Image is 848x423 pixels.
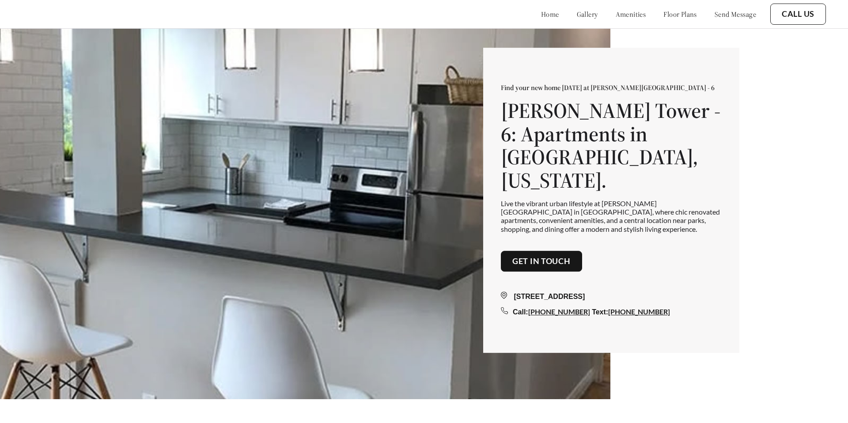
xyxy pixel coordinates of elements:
[501,99,722,192] h1: [PERSON_NAME] Tower - 6: Apartments in [GEOGRAPHIC_DATA], [US_STATE].
[501,251,582,272] button: Get in touch
[513,309,528,316] span: Call:
[616,10,646,19] a: amenities
[592,309,608,316] span: Text:
[528,308,590,316] a: [PHONE_NUMBER]
[577,10,598,19] a: gallery
[501,292,722,302] div: [STREET_ADDRESS]
[608,308,670,316] a: [PHONE_NUMBER]
[782,9,814,19] a: Call Us
[501,199,722,233] p: Live the vibrant urban lifestyle at [PERSON_NAME][GEOGRAPHIC_DATA] in [GEOGRAPHIC_DATA], where ch...
[501,83,722,92] p: Find your new home [DATE] at [PERSON_NAME][GEOGRAPHIC_DATA] - 6
[770,4,826,25] button: Call Us
[512,257,571,266] a: Get in touch
[541,10,559,19] a: home
[663,10,697,19] a: floor plans
[715,10,756,19] a: send message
